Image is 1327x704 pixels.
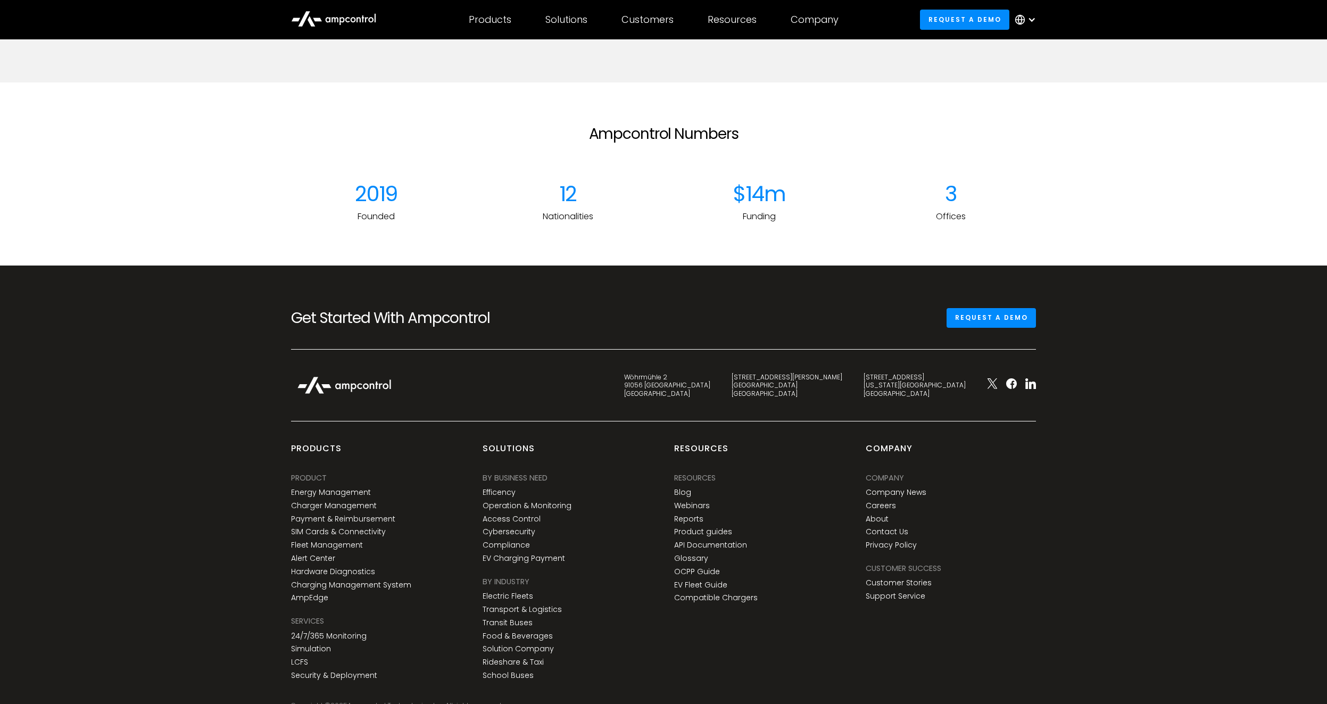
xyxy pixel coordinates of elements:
[866,578,932,587] a: Customer Stories
[291,581,411,590] a: Charging Management System
[291,211,461,222] p: Founded
[291,541,363,550] a: Fleet Management
[866,541,917,550] a: Privacy Policy
[483,632,553,641] a: Food & Beverages
[483,605,562,614] a: Transport & Logistics
[291,632,367,641] a: 24/7/365 Monitoring
[674,554,708,563] a: Glossary
[483,443,535,463] div: Solutions
[866,443,913,463] div: Company
[483,671,534,680] a: School Buses
[674,581,727,590] a: EV Fleet Guide
[291,593,328,602] a: AmpEdge
[291,443,342,463] div: products
[291,658,308,667] a: LCFS
[920,10,1009,29] a: Request a demo
[864,373,966,398] div: [STREET_ADDRESS] [US_STATE][GEOGRAPHIC_DATA] [GEOGRAPHIC_DATA]
[674,593,758,602] a: Compatible Chargers
[483,125,844,143] h2: Ampcontrol Numbers
[674,541,747,550] a: API Documentation
[291,644,331,653] a: Simulation
[674,527,732,536] a: Product guides
[291,488,371,497] a: Energy Management
[483,658,544,667] a: Rideshare & Taxi
[291,515,395,524] a: Payment & Reimbursement
[866,515,889,524] a: About
[291,371,397,400] img: Ampcontrol Logo
[483,488,516,497] a: Efficency
[624,373,710,398] div: Wöhrmühle 2 91056 [GEOGRAPHIC_DATA] [GEOGRAPHIC_DATA]
[674,515,703,524] a: Reports
[674,472,716,484] div: Resources
[866,527,908,536] a: Contact Us
[545,14,587,26] div: Solutions
[291,309,525,327] h2: Get Started With Ampcontrol
[291,501,377,510] a: Charger Management
[291,181,461,206] div: 2019
[483,554,565,563] a: EV Charging Payment
[291,671,377,680] a: Security & Deployment
[866,211,1036,222] p: Offices
[483,527,535,536] a: Cybersecurity
[674,488,691,497] a: Blog
[791,14,839,26] div: Company
[483,515,541,524] a: Access Control
[483,592,533,601] a: Electric Fleets
[732,373,842,398] div: [STREET_ADDRESS][PERSON_NAME] [GEOGRAPHIC_DATA] [GEOGRAPHIC_DATA]
[708,14,757,26] div: Resources
[621,14,674,26] div: Customers
[674,501,710,510] a: Webinars
[674,181,844,206] div: $14m
[291,567,375,576] a: Hardware Diagnostics
[483,644,554,653] a: Solution Company
[674,567,720,576] a: OCPP Guide
[483,181,653,206] div: 12
[866,488,926,497] a: Company News
[483,211,653,222] p: Nationalities
[866,501,896,510] a: Careers
[291,527,386,536] a: SIM Cards & Connectivity
[674,211,844,222] p: Funding
[483,501,571,510] a: Operation & Monitoring
[866,181,1036,206] div: 3
[483,472,548,484] div: BY BUSINESS NEED
[483,541,530,550] a: Compliance
[866,562,941,574] div: Customer success
[483,576,529,587] div: BY INDUSTRY
[291,472,327,484] div: PRODUCT
[866,472,904,484] div: Company
[291,554,335,563] a: Alert Center
[483,618,533,627] a: Transit Buses
[469,14,511,26] div: Products
[947,308,1036,328] a: Request a demo
[866,592,925,601] a: Support Service
[674,443,728,463] div: Resources
[291,615,324,627] div: SERVICES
